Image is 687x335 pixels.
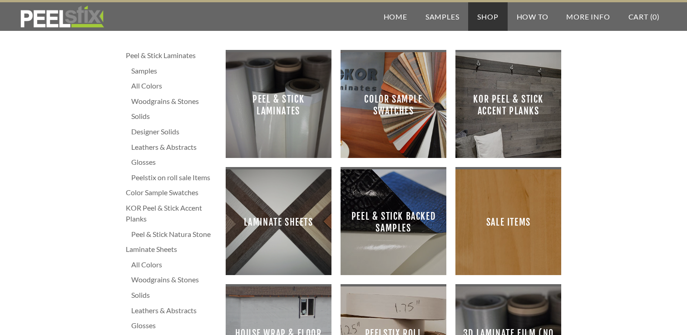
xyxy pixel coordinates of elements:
a: Leathers & Abstracts [131,305,217,316]
a: Solids [131,111,217,122]
a: KOR Peel & Stick Accent Planks [126,202,217,224]
span: Color Sample Swatches [348,59,439,151]
a: Color Sample Swatches [126,187,217,198]
a: Laminate Sheets [126,244,217,255]
a: Designer Solids [131,126,217,137]
a: Shop [468,2,507,31]
img: REFACE SUPPLIES [18,5,106,28]
a: Solids [131,290,217,301]
a: Peel & Stick Natura Stone [131,229,217,240]
span: Sale Items [463,177,554,268]
span: 0 [652,12,657,21]
a: Woodgrains & Stones [131,96,217,107]
span: Peel & Stick Laminates [233,59,324,151]
a: Home [375,2,416,31]
a: KOR Peel & Stick Accent Planks [455,52,561,158]
span: Laminate Sheets [233,177,324,268]
a: Peelstix on roll sale Items [131,172,217,183]
a: Sale Items [455,169,561,275]
span: KOR Peel & Stick Accent Planks [463,59,554,151]
a: Peel & Stick Laminates [126,50,217,61]
a: Peel & Stick Laminates [226,52,331,158]
a: Woodgrains & Stones [131,274,217,285]
a: Leathers & Abstracts [131,142,217,153]
a: All Colors [131,259,217,270]
a: How To [508,2,558,31]
a: Laminate Sheets [226,169,331,275]
a: Samples [416,2,469,31]
a: Glosses [131,157,217,167]
a: Color Sample Swatches [341,52,446,158]
a: Peel & Stick Backed Samples [341,169,446,275]
span: Peel & Stick Backed Samples [348,177,439,268]
a: Cart (0) [619,2,669,31]
a: More Info [557,2,619,31]
a: Glosses [131,320,217,331]
a: Samples [131,65,217,76]
a: All Colors [131,80,217,91]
